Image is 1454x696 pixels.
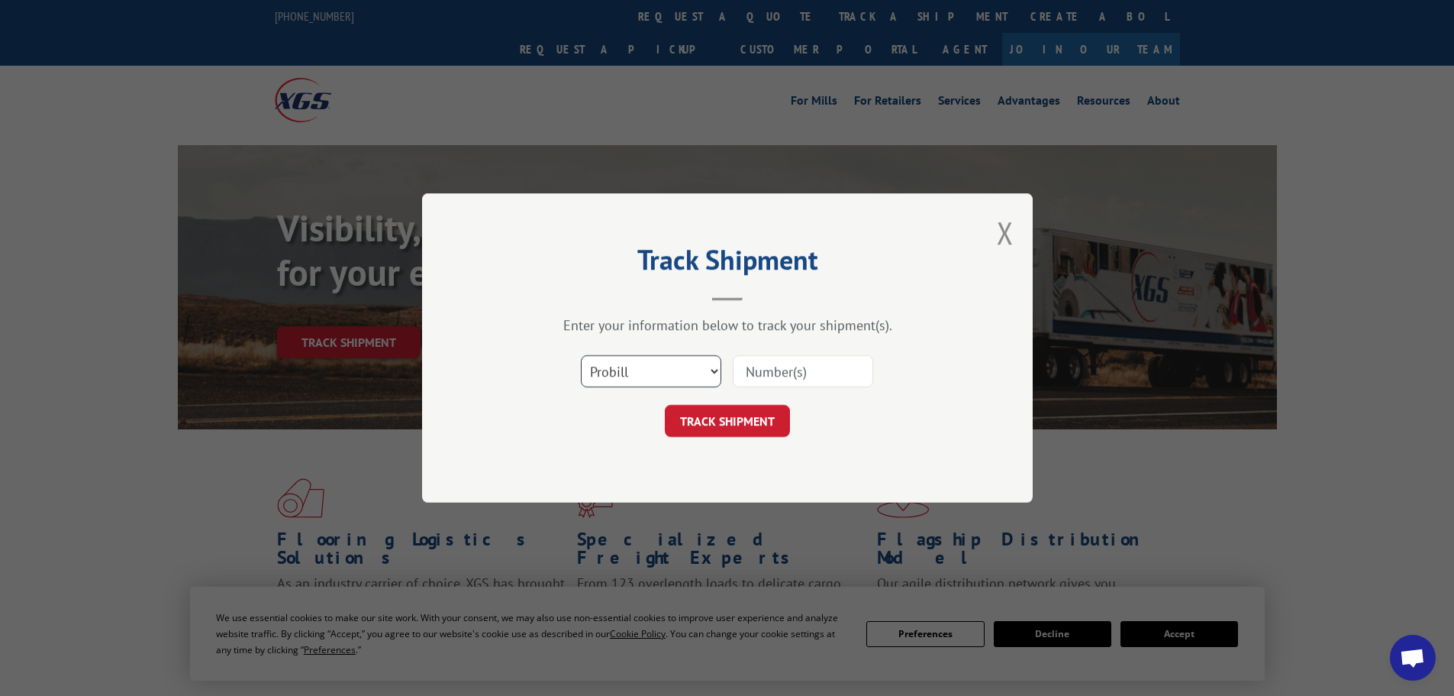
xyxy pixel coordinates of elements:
[498,316,956,334] div: Enter your information below to track your shipment(s).
[733,355,873,387] input: Number(s)
[498,249,956,278] h2: Track Shipment
[1390,635,1436,681] div: Open chat
[997,212,1014,253] button: Close modal
[665,405,790,437] button: TRACK SHIPMENT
